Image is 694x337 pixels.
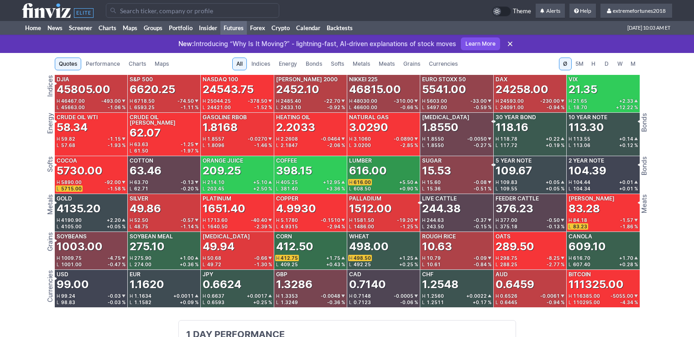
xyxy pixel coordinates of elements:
a: Home [22,21,44,35]
span: -310.00 [394,99,413,103]
button: M [627,58,640,70]
div: -1.11 [181,105,198,110]
span: 15.60 [427,179,441,185]
span: Theme [513,6,531,16]
a: Bonds [302,58,326,70]
span: 2433.10 [281,105,301,110]
div: [MEDICAL_DATA] [422,115,470,120]
span: 59.82 [61,136,75,142]
a: 2 Year Note104.39H104.44+0.01L104.34+0.01 % [567,156,639,194]
span: +0.22 [546,137,560,141]
div: +0.01 [619,186,638,191]
span: -0.13 [181,180,194,184]
span: 6718.50 [134,98,155,104]
span: 109.83 [500,179,517,185]
span: 104.44 [573,179,590,185]
button: H [587,58,600,70]
div: 616.00 [349,163,387,178]
span: Softs [331,59,344,68]
span: 15.36 [427,186,441,191]
span: 21.65 [573,98,587,104]
div: 109.67 [496,163,532,178]
span: 203.45 [207,186,224,191]
span: H [422,99,427,103]
span: 381.40 [281,186,298,191]
span: % [634,105,638,110]
span: 405.25 [281,179,298,185]
span: L [276,143,281,147]
span: L [349,143,354,147]
div: +0.12 [619,143,638,147]
span: 6593.25 [134,105,155,110]
span: L [57,186,61,191]
a: Gasoline RBOB1.8168H1.8557-0.0270L1.8096-1.46 % [201,113,273,156]
button: 5M [572,58,587,70]
span: 214.10 [207,179,224,185]
a: Sugar15.53H15.60-0.08L15.36-0.51 % [420,156,493,194]
a: Maps [120,21,141,35]
a: Nikkei 22546815.00H48030.00-310.00L46600.00-0.66 % [347,75,420,112]
a: Meats [375,58,399,70]
span: % [195,148,198,153]
span: +0.14 [619,137,633,141]
div: 62.07 [130,126,161,140]
span: % [414,186,418,191]
span: extremefortunes2018 [613,7,666,14]
span: H [276,180,281,184]
div: -1.46 [254,143,272,147]
span: H [496,137,500,141]
span: % [122,143,125,147]
span: -74.50 [177,99,194,103]
span: L [569,143,573,147]
div: +2.50 [253,186,272,191]
div: Cotton [130,158,153,163]
span: H [57,180,61,184]
span: 5603.00 [427,98,447,104]
div: -1.06 [108,105,125,110]
span: 3.0200 [354,142,371,148]
span: -0.0270 [248,137,267,141]
div: +0.19 [546,143,564,147]
a: Grains [399,58,424,70]
span: 104.34 [573,186,590,191]
span: H [57,99,61,103]
span: +0.05 [546,180,560,184]
a: Energy [275,58,301,70]
div: -1.58 [108,186,125,191]
div: 209.25 [203,163,241,178]
button: Ø [559,58,572,70]
span: -1.25 [181,142,194,147]
a: Crude Oil [PERSON_NAME]62.07H63.63-1.25L61.50-1.97 % [128,113,200,156]
a: S&P 5006620.25H6718.50-74.50L6593.25-1.11 % [128,75,200,112]
span: 5890.00 [61,179,82,185]
a: Nasdaq 10024543.75H25044.25-378.50L24421.00-1.52 % [201,75,273,112]
span: L [203,186,207,191]
a: Futures [220,21,247,35]
span: L [57,143,61,147]
span: -493.00 [101,99,121,103]
a: Crypto [268,21,293,35]
a: Backtests [324,21,356,35]
span: L [57,105,61,110]
span: 61.50 [134,148,148,153]
span: % [341,105,345,110]
span: -230.00 [540,99,560,103]
span: 2.2608 [281,136,298,142]
span: Quotes [59,59,77,68]
a: extremefortunes2018 [600,4,672,18]
a: Gold4135.20H4190.90+2.20L4105.00+0.05 % [55,194,127,232]
span: Charts [129,59,146,68]
span: Ø [563,60,567,67]
div: -0.92 [327,105,345,110]
span: +2.33 [619,99,633,103]
div: Natural Gas [349,115,389,120]
a: 10 Year Note113.30H113.55+0.14L113.06+0.12 % [567,113,639,156]
div: DJIA [57,77,69,82]
span: % [122,105,125,110]
div: Coffee [276,158,297,163]
a: Cotton63.46H63.70-0.13L62.71-0.20 % [128,156,200,194]
span: H [422,180,427,184]
div: -0.94 [547,105,564,110]
span: % [488,105,491,110]
span: 63.63 [134,142,148,147]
